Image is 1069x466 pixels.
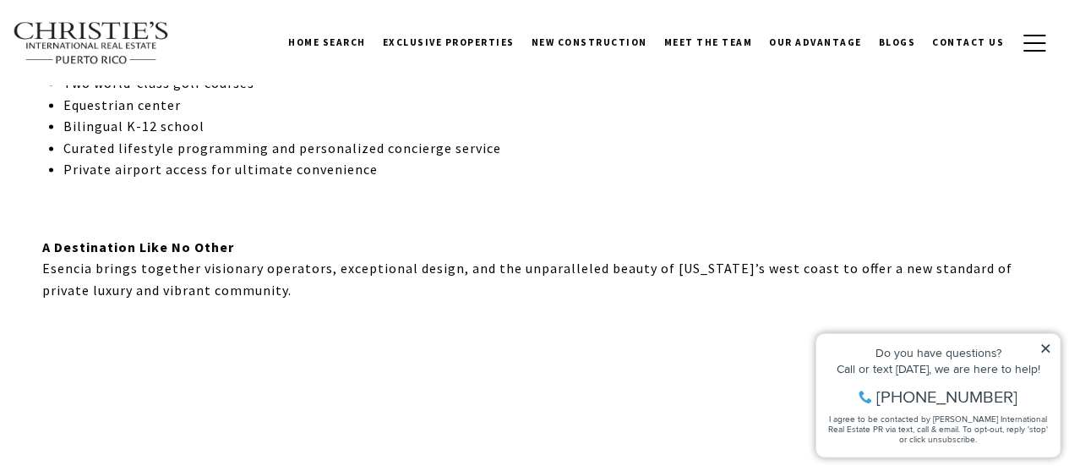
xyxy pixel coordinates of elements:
div: Call or text [DATE], we are here to help! [18,54,244,66]
p: Esencia brings together visionary operators, exceptional design, and the unparalleled beauty of [... [42,237,1027,302]
p: Private airport access for ultimate convenience [63,159,1027,181]
p: Bilingual K-12 school [63,116,1027,138]
a: Exclusive Properties [374,21,523,63]
span: I agree to be contacted by [PERSON_NAME] International Real Estate PR via text, call & email. To ... [21,104,241,136]
span: Our Advantage [769,36,862,48]
a: Our Advantage [761,21,870,63]
p: Equestrian center [63,95,1027,117]
a: Meet the Team [656,21,761,63]
a: Home Search [280,21,374,63]
span: Contact Us [932,36,1004,48]
img: Christie's International Real Estate text transparent background [13,21,170,65]
strong: A Destination Like No Other [42,238,234,255]
p: Curated lifestyle programming and personalized concierge service [63,138,1027,160]
a: Contact Us [924,21,1012,63]
span: [PHONE_NUMBER] [69,79,210,96]
span: Exclusive Properties [383,36,515,48]
a: Blogs [870,21,924,63]
button: button [1012,19,1056,68]
div: Do you have questions? [18,38,244,50]
span: Blogs [879,36,916,48]
a: New Construction [523,21,656,63]
span: New Construction [532,36,647,48]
